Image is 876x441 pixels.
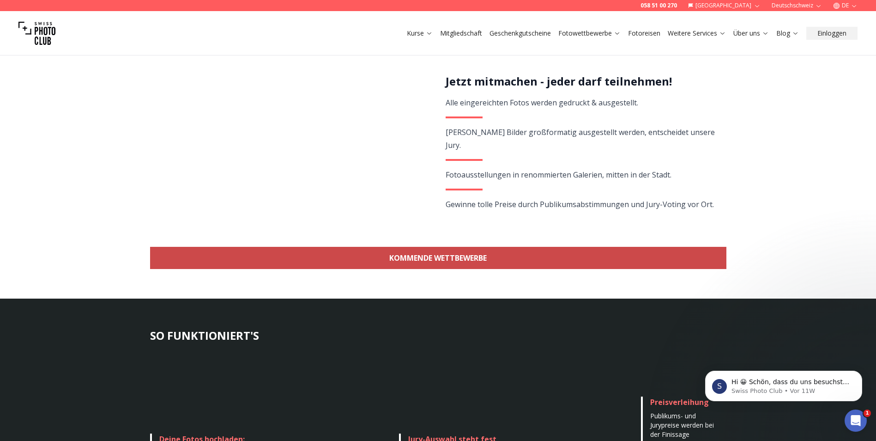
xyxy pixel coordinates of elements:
span: [PERSON_NAME] Bilder großformatig ausgestellt werden, entscheidet unsere Jury. [446,127,715,150]
a: Geschenkgutscheine [489,29,551,38]
span: Preisverleihung [650,397,709,407]
button: Fotowettbewerbe [555,27,624,40]
button: Geschenkgutscheine [486,27,555,40]
a: Über uns [733,29,769,38]
a: Mitgliedschaft [440,29,482,38]
img: Swiss photo club [18,15,55,52]
span: Gewinne tolle Preise durch Publikumsabstimmungen und Jury-Voting vor Ort. [446,199,714,209]
button: Weitere Services [664,27,730,40]
a: Weitere Services [668,29,726,38]
a: KOMMENDE WETTBEWERBE [150,247,726,269]
button: Mitgliedschaft [436,27,486,40]
span: Alle eingereichten Fotos werden gedruckt & ausgestellt. [446,98,638,108]
iframe: Intercom live chat [845,410,867,432]
h2: Jetzt mitmachen - jeder darf teilnehmen! [446,74,716,89]
a: Fotowettbewerbe [558,29,621,38]
h3: SO FUNKTIONIERT'S [150,328,726,343]
button: Blog [773,27,803,40]
iframe: Intercom notifications Nachricht [691,351,876,416]
span: 1 [864,410,871,417]
span: Fotoausstellungen in renommierten Galerien, mitten in der Stadt. [446,170,671,180]
button: Fotoreisen [624,27,664,40]
button: Einloggen [806,27,858,40]
a: Blog [776,29,799,38]
a: 058 51 00 270 [640,2,677,9]
a: Fotoreisen [628,29,660,38]
button: Über uns [730,27,773,40]
button: Kurse [403,27,436,40]
a: Kurse [407,29,433,38]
